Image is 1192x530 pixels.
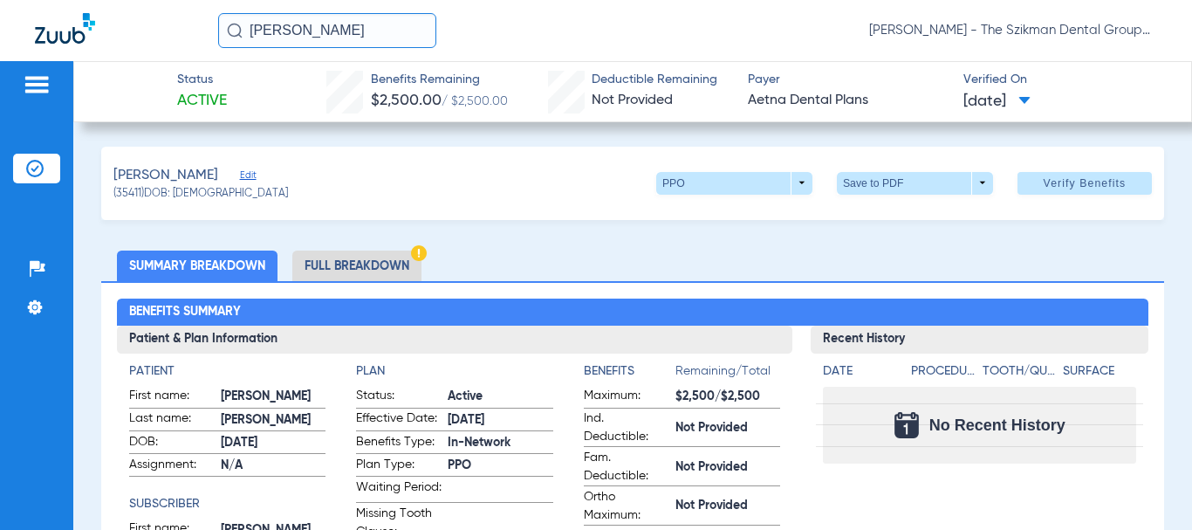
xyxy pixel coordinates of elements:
[356,410,442,430] span: Effective Date:
[448,388,553,406] span: Active
[837,172,993,195] button: Save to PDF
[823,362,896,387] app-breakdown-title: Date
[371,93,442,108] span: $2,500.00
[869,22,1157,39] span: [PERSON_NAME] - The Szikman Dental Group
[983,362,1057,387] app-breakdown-title: Tooth/Quad
[584,488,669,525] span: Ortho Maximum:
[1105,446,1192,530] iframe: Chat Widget
[592,71,717,89] span: Deductible Remaining
[1063,362,1137,381] h4: Surface
[371,71,508,89] span: Benefits Remaining
[117,326,793,354] h3: Patient & Plan Information
[177,90,227,112] span: Active
[811,326,1148,354] h3: Recent History
[823,362,896,381] h4: Date
[221,434,326,452] span: [DATE]
[129,456,215,477] span: Assignment:
[129,410,215,430] span: Last name:
[1017,172,1152,195] button: Verify Benefits
[177,71,227,89] span: Status
[963,91,1031,113] span: [DATE]
[656,172,812,195] button: PPO
[748,71,948,89] span: Payer
[1063,362,1137,387] app-breakdown-title: Surface
[442,95,508,107] span: / $2,500.00
[584,362,675,381] h4: Benefits
[35,13,95,44] img: Zuub Logo
[584,410,669,446] span: Ind. Deductible:
[675,388,781,406] span: $2,500/$2,500
[356,433,442,454] span: Benefits Type:
[23,74,51,95] img: hamburger-icon
[240,169,256,186] span: Edit
[411,245,427,261] img: Hazard
[129,433,215,454] span: DOB:
[448,411,553,430] span: [DATE]
[963,71,1163,89] span: Verified On
[748,90,948,112] span: Aetna Dental Plans
[584,387,669,408] span: Maximum:
[227,23,243,38] img: Search Icon
[448,434,553,452] span: In-Network
[129,495,326,513] h4: Subscriber
[675,419,781,437] span: Not Provided
[356,387,442,408] span: Status:
[911,362,976,381] h4: Procedure
[113,165,218,187] span: [PERSON_NAME]
[448,457,553,475] span: PPO
[218,13,436,48] input: Search for patients
[983,362,1057,381] h4: Tooth/Quad
[592,93,673,107] span: Not Provided
[129,362,326,381] h4: Patient
[117,251,277,281] li: Summary Breakdown
[221,411,326,430] span: [PERSON_NAME]
[911,362,976,387] app-breakdown-title: Procedure
[675,458,781,477] span: Not Provided
[356,478,442,502] span: Waiting Period:
[292,251,421,281] li: Full Breakdown
[356,456,442,477] span: Plan Type:
[221,388,326,406] span: [PERSON_NAME]
[929,416,1065,434] span: No Recent History
[894,412,919,438] img: Calendar
[129,387,215,408] span: First name:
[584,362,675,387] app-breakdown-title: Benefits
[1044,176,1127,190] span: Verify Benefits
[117,299,1149,327] h2: Benefits Summary
[675,362,781,387] span: Remaining/Total
[584,449,669,485] span: Fam. Deductible:
[675,497,781,515] span: Not Provided
[221,457,326,475] span: N/A
[356,362,553,381] h4: Plan
[113,187,288,203] span: (35411) DOB: [DEMOGRAPHIC_DATA]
